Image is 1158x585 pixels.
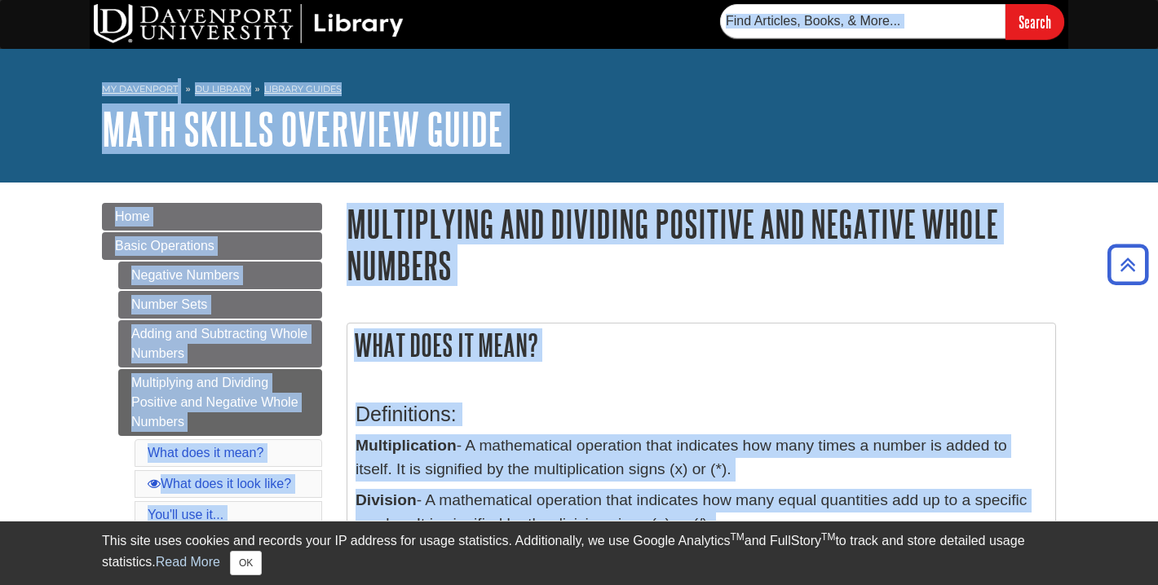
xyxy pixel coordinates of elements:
[195,83,251,95] a: DU Library
[821,531,835,543] sup: TM
[118,262,322,289] a: Negative Numbers
[347,323,1055,367] h2: What does it mean?
[102,531,1056,575] div: This site uses cookies and records your IP address for usage statistics. Additionally, we use Goo...
[118,369,322,436] a: Multiplying and Dividing Positive and Negative Whole Numbers
[356,434,1047,482] p: - A mathematical operation that indicates how many times a number is added to itself. It is signi...
[156,555,220,569] a: Read More
[148,477,291,490] a: What does it look like?
[264,83,342,95] a: Library Guides
[1006,4,1064,39] input: Search
[102,103,503,154] a: Math Skills Overview Guide
[115,209,150,223] span: Home
[102,82,178,96] a: My Davenport
[148,508,223,521] a: You'll use it...
[118,320,322,367] a: Adding and Subtracting Whole Numbers
[356,489,1047,536] p: - A mathematical operation that indicates how many equal quantities add up to a specific number. ...
[148,446,263,460] a: What does it mean?
[102,232,322,260] a: Basic Operations
[730,531,744,543] sup: TM
[102,203,322,231] a: Home
[118,291,322,319] a: Number Sets
[720,4,1064,39] form: Searches DU Library's articles, books, and more
[230,551,262,575] button: Close
[1102,253,1154,275] a: Back to Top
[115,239,214,253] span: Basic Operations
[102,78,1056,104] nav: breadcrumb
[356,491,417,508] strong: Division
[356,402,1047,426] h3: Definitions:
[356,437,457,454] strong: Multiplication
[720,4,1006,38] input: Find Articles, Books, & More...
[94,4,404,43] img: DU Library
[347,203,1056,286] h1: Multiplying and Dividing Positive and Negative Whole Numbers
